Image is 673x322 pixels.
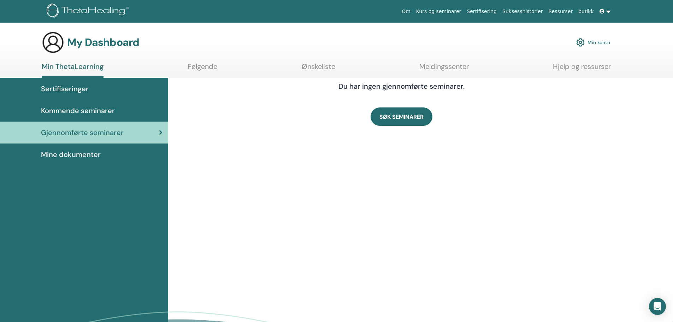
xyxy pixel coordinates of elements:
a: Ressurser [546,5,576,18]
a: Ønskeliste [302,62,335,76]
span: SØK SEMINARER [379,113,424,121]
span: Mine dokumenter [41,149,101,160]
a: Følgende [188,62,217,76]
h4: Du har ingen gjennomførte seminarer. [290,82,513,90]
a: SØK SEMINARER [371,107,432,126]
span: Sertifiseringer [41,83,89,94]
span: Gjennomførte seminarer [41,127,124,138]
img: generic-user-icon.jpg [42,31,64,54]
a: Min ThetaLearning [42,62,104,78]
a: Hjelp og ressurser [553,62,611,76]
a: Kurs og seminarer [413,5,464,18]
a: Min konto [576,35,610,50]
h3: My Dashboard [67,36,139,49]
div: Open Intercom Messenger [649,298,666,315]
span: Kommende seminarer [41,105,115,116]
img: logo.png [47,4,131,19]
img: cog.svg [576,36,585,48]
a: Meldingssenter [419,62,469,76]
a: Suksesshistorier [500,5,546,18]
a: Sertifisering [464,5,500,18]
a: butikk [575,5,596,18]
a: Om [399,5,413,18]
